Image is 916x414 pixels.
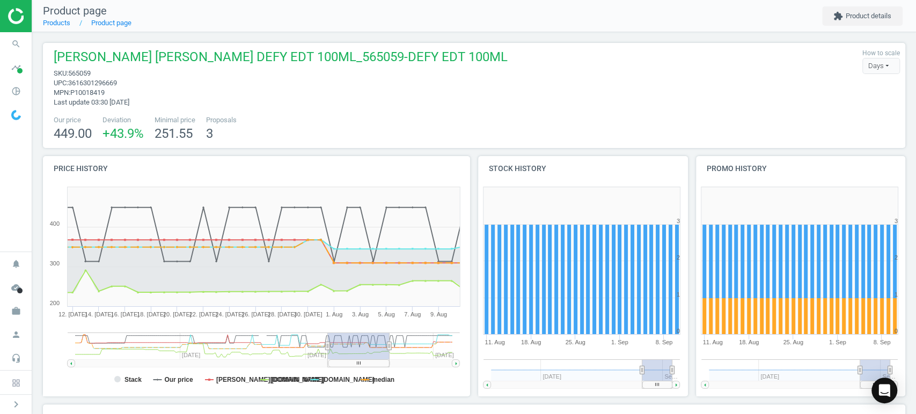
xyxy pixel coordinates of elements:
[102,115,144,125] span: Deviation
[206,126,213,141] span: 3
[164,376,193,383] tspan: Our price
[68,69,91,77] span: 565059
[894,291,897,298] text: 1
[783,339,803,345] tspan: 25. Aug
[8,8,84,24] img: ajHJNr6hYgQAAAAASUVORK5CYII=
[677,328,680,334] text: 0
[6,34,26,54] i: search
[50,220,60,227] text: 400
[216,376,323,383] tspan: [PERSON_NAME][DOMAIN_NAME]
[206,115,237,125] span: Proposals
[54,48,508,69] span: [PERSON_NAME] [PERSON_NAME] DEFY EDT 100ML_565059-DEFY EDT 100ML
[124,376,142,383] tspan: Stack
[664,373,677,380] tspan: Se…
[6,301,26,321] i: work
[50,260,60,267] text: 300
[85,311,113,317] tspan: 14. [DATE]
[91,19,131,27] a: Product page
[6,348,26,368] i: headset_mic
[352,311,369,317] tspan: 3. Aug
[155,126,193,141] span: 251.55
[822,6,903,26] button: extensionProduct details
[677,254,680,261] text: 2
[894,254,897,261] text: 2
[43,19,70,27] a: Products
[3,397,30,411] button: chevron_right
[372,376,394,383] tspan: median
[656,339,673,345] tspan: 8. Sep
[677,291,680,298] text: 1
[54,98,129,106] span: Last update 03:30 [DATE]
[833,11,843,21] i: extension
[54,126,92,141] span: 449.00
[435,352,454,358] tspan: [DATE]
[566,339,585,345] tspan: 25. Aug
[6,277,26,298] i: cloud_done
[677,218,680,224] text: 3
[862,58,900,74] div: Days
[862,49,900,58] label: How to scale
[50,300,60,306] text: 200
[478,156,688,181] h4: Stock history
[430,311,447,317] tspan: 9. Aug
[10,398,23,411] i: chevron_right
[43,156,470,181] h4: Price history
[54,88,70,97] span: mpn :
[6,254,26,274] i: notifications
[189,311,218,317] tspan: 22. [DATE]
[54,69,68,77] span: sku :
[894,218,897,224] text: 3
[137,311,165,317] tspan: 18. [DATE]
[294,311,323,317] tspan: 30. [DATE]
[894,328,897,334] text: 0
[871,378,897,403] div: Open Intercom Messenger
[216,311,244,317] tspan: 24. [DATE]
[6,324,26,345] i: person
[272,376,325,383] tspan: [DOMAIN_NAME]
[611,339,628,345] tspan: 1. Sep
[738,339,758,345] tspan: 18. Aug
[102,126,144,141] span: +43.9 %
[70,88,105,97] span: P10018419
[378,311,395,317] tspan: 5. Aug
[155,115,195,125] span: Minimal price
[58,311,87,317] tspan: 12. [DATE]
[702,339,722,345] tspan: 11. Aug
[6,81,26,101] i: pie_chart_outlined
[405,311,421,317] tspan: 7. Aug
[241,311,270,317] tspan: 26. [DATE]
[829,339,846,345] tspan: 1. Sep
[54,79,68,87] span: upc :
[163,311,192,317] tspan: 20. [DATE]
[43,4,107,17] span: Product page
[268,311,296,317] tspan: 28. [DATE]
[326,311,342,317] tspan: 1. Aug
[321,376,375,383] tspan: [DOMAIN_NAME]
[54,115,92,125] span: Our price
[11,110,21,120] img: wGWNvw8QSZomAAAAABJRU5ErkJggg==
[68,79,117,87] span: 3616301296669
[873,339,890,345] tspan: 8. Sep
[6,57,26,78] i: timeline
[696,156,906,181] h4: Promo history
[882,373,895,380] tspan: Se…
[111,311,140,317] tspan: 16. [DATE]
[485,339,504,345] tspan: 11. Aug
[521,339,541,345] tspan: 18. Aug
